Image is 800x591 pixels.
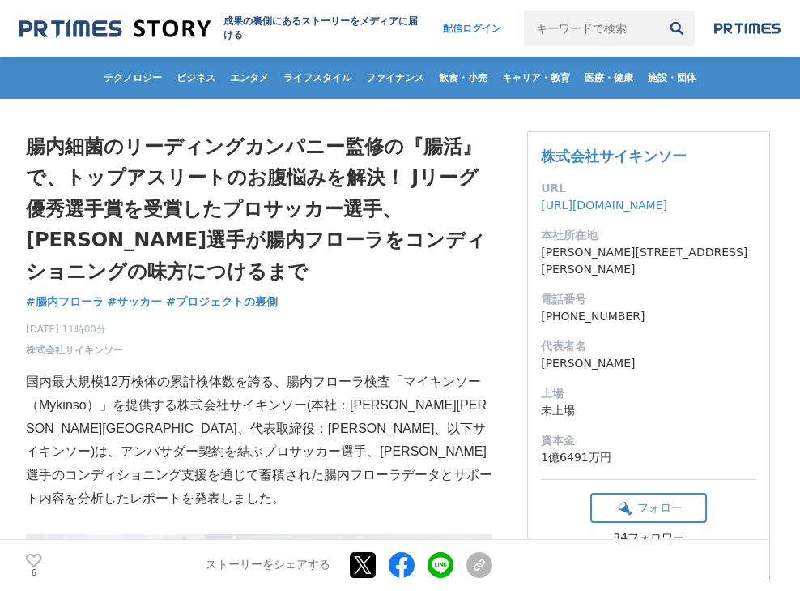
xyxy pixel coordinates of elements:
[541,199,667,212] a: [URL][DOMAIN_NAME]
[360,57,431,99] a: ファイナンス
[541,432,756,449] dt: 資本金
[541,180,756,197] dt: URL
[170,57,222,99] a: ビジネス
[277,71,358,84] span: ライフスタイル
[541,338,756,355] dt: 代表者名
[97,71,168,84] span: テクノロジー
[541,402,756,419] dd: 未上場
[496,57,577,99] a: キャリア・教育
[590,493,707,523] button: フォロー
[641,71,703,84] span: 施設・団体
[26,322,123,336] span: [DATE] 11時00分
[541,449,756,466] dd: 1億6491万円
[26,569,42,577] p: 6
[541,385,756,402] dt: 上場
[427,11,517,46] a: 配信ログイン
[223,71,275,84] span: エンタメ
[541,308,756,325] dd: [PHONE_NUMBER]
[206,559,330,573] p: ストーリーをシェアする
[166,293,278,310] a: #プロジェクトの裏側
[26,293,104,310] a: #腸内フローラ
[19,18,211,40] img: 成果の裏側にあるストーリーをメディアに届ける
[524,11,659,46] input: キーワードで検索
[277,57,358,99] a: ライフスタイル
[541,355,756,372] dd: [PERSON_NAME]
[108,293,163,310] a: #サッカー
[541,227,756,244] dt: 本社所在地
[541,291,756,308] dt: 電話番号
[26,294,104,309] span: #腸内フローラ
[97,57,168,99] a: テクノロジー
[26,343,123,358] a: 株式会社サイキンソー
[496,71,577,84] span: キャリア・教育
[223,57,275,99] a: エンタメ
[170,71,222,84] span: ビジネス
[541,244,756,278] dd: [PERSON_NAME][STREET_ADDRESS][PERSON_NAME]
[26,370,492,511] p: 国内最大規模12万検体の累計検体数を誇る、腸内フローラ検査「マイキンソー（Mykinso）」を提供する株式会社サイキンソー(本社：[PERSON_NAME][PERSON_NAME][GEOGR...
[26,131,492,287] h1: 腸内細菌のリーディングカンパニー監修の『腸活』で、トップアスリートのお腹悩みを解決！ Jリーグ優秀選手賞を受賞したプロサッカー選手、[PERSON_NAME]選手が腸内フローラをコンディショニン...
[641,57,703,99] a: 施設・団体
[19,15,427,42] a: 成果の裏側にあるストーリーをメディアに届ける 成果の裏側にあるストーリーをメディアに届ける
[360,71,431,84] span: ファイナンス
[432,57,494,99] a: 飲食・小売
[108,294,163,309] span: #サッカー
[578,71,640,84] span: 医療・健康
[166,294,278,309] span: #プロジェクトの裏側
[578,57,640,99] a: 医療・健康
[541,148,687,165] a: 株式会社サイキンソー
[590,531,707,546] div: 34フォロワー
[432,71,494,84] span: 飲食・小売
[714,22,781,35] img: prtimes
[223,15,427,42] h2: 成果の裏側にあるストーリーをメディアに届ける
[659,11,695,46] button: 検索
